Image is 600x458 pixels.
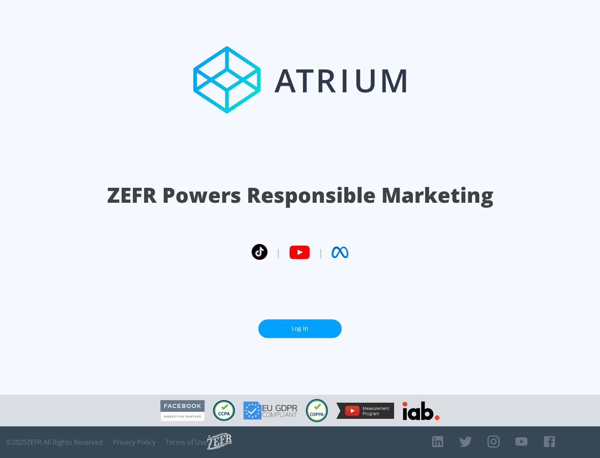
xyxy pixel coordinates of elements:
img: GDPR Compliant [243,401,297,420]
a: Privacy Policy [113,438,155,446]
img: YouTube Measurement Program [336,403,394,419]
img: COPPA Compliant [306,399,328,422]
img: CCPA Compliant [213,400,235,421]
h1: ZEFR Powers Responsible Marketing [107,181,493,209]
span: | [276,246,281,259]
img: Facebook Marketing Partner [160,400,205,421]
a: Log In [258,319,342,338]
span: © 2025 ZEFR All Rights Reserved [6,438,103,446]
img: IAB [402,401,440,420]
span: | [318,246,323,259]
a: Terms of Use [165,438,207,446]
